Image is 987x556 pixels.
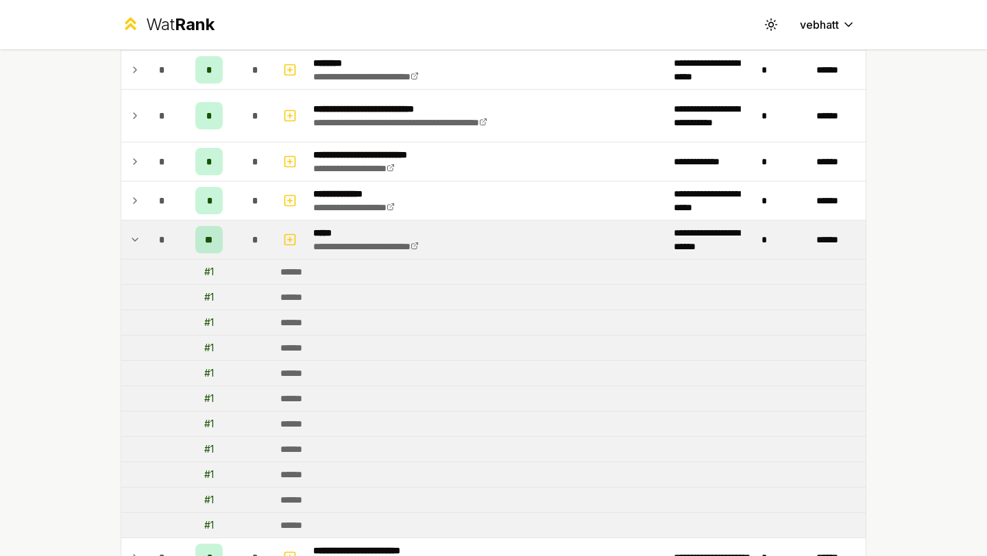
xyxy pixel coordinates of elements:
div: # 1 [204,265,214,279]
div: # 1 [204,518,214,532]
a: WatRank [121,14,215,36]
div: # 1 [204,392,214,405]
span: Rank [175,14,215,34]
div: # 1 [204,417,214,431]
div: Wat [146,14,215,36]
div: # 1 [204,442,214,456]
div: # 1 [204,493,214,507]
button: vebhatt [789,12,866,37]
div: # 1 [204,468,214,481]
div: # 1 [204,316,214,329]
div: # 1 [204,366,214,380]
div: # 1 [204,290,214,304]
div: # 1 [204,341,214,355]
span: vebhatt [800,16,839,33]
